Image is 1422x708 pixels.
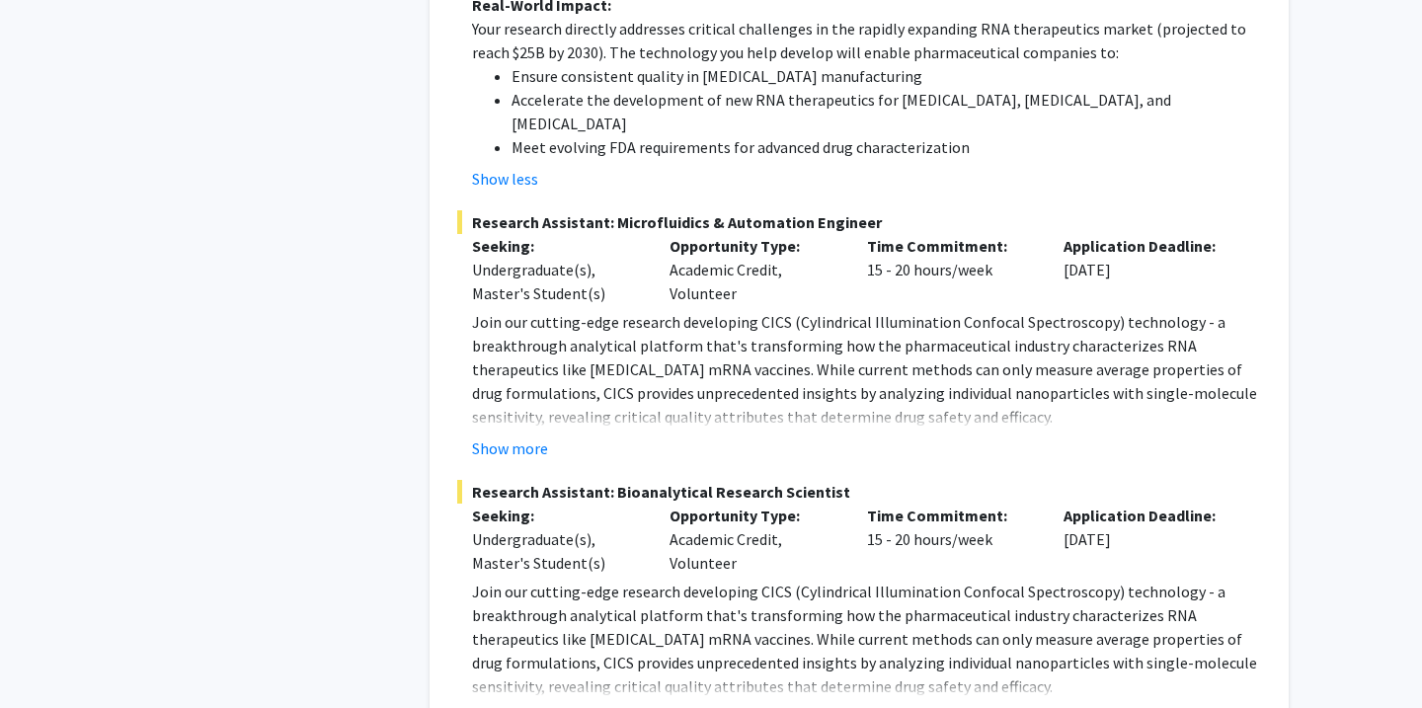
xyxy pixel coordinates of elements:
p: Time Commitment: [867,504,1035,527]
span: Research Assistant: Microfluidics & Automation Engineer [457,210,1261,234]
p: Join our cutting-edge research developing CICS (Cylindrical Illumination Confocal Spectroscopy) t... [472,580,1261,698]
button: Show less [472,167,538,191]
p: Application Deadline: [1064,234,1231,258]
p: Your research directly addresses critical challenges in the rapidly expanding RNA therapeutics ma... [472,17,1261,64]
p: Seeking: [472,504,640,527]
p: Application Deadline: [1064,504,1231,527]
li: Meet evolving FDA requirements for advanced drug characterization [512,135,1261,159]
p: Join our cutting-edge research developing CICS (Cylindrical Illumination Confocal Spectroscopy) t... [472,310,1261,429]
div: Academic Credit, Volunteer [655,234,852,305]
li: Ensure consistent quality in [MEDICAL_DATA] manufacturing [512,64,1261,88]
div: Undergraduate(s), Master's Student(s) [472,527,640,575]
div: [DATE] [1049,504,1246,575]
div: 15 - 20 hours/week [852,504,1050,575]
button: Show more [472,436,548,460]
p: Seeking: [472,234,640,258]
span: Research Assistant: Bioanalytical Research Scientist [457,480,1261,504]
li: Accelerate the development of new RNA therapeutics for [MEDICAL_DATA], [MEDICAL_DATA], and [MEDIC... [512,88,1261,135]
p: Opportunity Type: [670,504,837,527]
p: Time Commitment: [867,234,1035,258]
div: [DATE] [1049,234,1246,305]
div: 15 - 20 hours/week [852,234,1050,305]
p: Opportunity Type: [670,234,837,258]
div: Undergraduate(s), Master's Student(s) [472,258,640,305]
iframe: Chat [15,619,84,693]
div: Academic Credit, Volunteer [655,504,852,575]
